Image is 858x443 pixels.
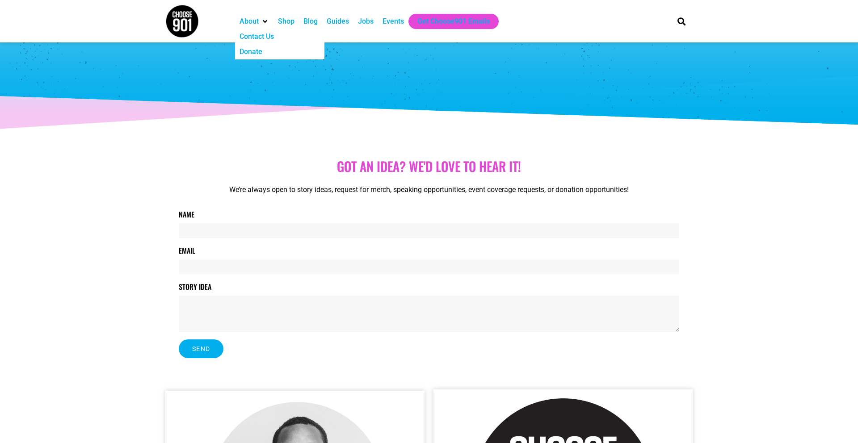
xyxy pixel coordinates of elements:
p: We’re always open to story ideas, request for merch, speaking opportunities, event coverage reque... [179,184,679,195]
div: Search [674,14,689,29]
nav: Main nav [235,14,662,29]
a: Contact Us [240,31,274,42]
a: About [240,16,259,27]
label: Email [179,245,195,259]
button: Send [179,339,223,358]
a: Guides [327,16,349,27]
a: Blog [303,16,318,27]
label: Name [179,209,194,223]
h1: Got aN idea? we'd love to hear it! [179,159,679,174]
a: Get Choose901 Emails [417,16,490,27]
label: Story Idea [179,281,211,296]
a: Donate [240,46,262,57]
form: Contact Form [179,209,679,365]
div: About [235,14,273,29]
a: Jobs [358,16,374,27]
a: Shop [278,16,294,27]
span: Send [192,346,210,352]
a: Events [383,16,404,27]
